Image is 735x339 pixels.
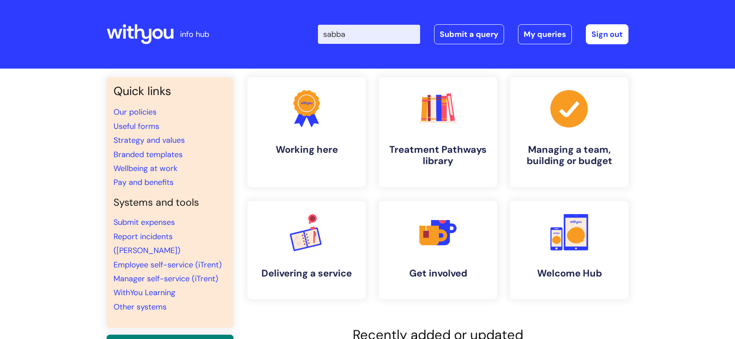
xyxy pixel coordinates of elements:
[180,27,209,41] p: info hub
[434,24,504,44] a: Submit a query
[517,268,621,279] h4: Welcome Hub
[114,287,175,298] a: WithYou Learning
[114,149,183,160] a: Branded templates
[114,217,175,227] a: Submit expenses
[114,135,185,145] a: Strategy and values
[114,107,157,117] a: Our policies
[114,163,177,174] a: Wellbeing at work
[379,77,497,187] a: Treatment Pathways library
[254,144,359,155] h4: Working here
[247,77,366,187] a: Working here
[318,25,420,44] input: Search
[114,84,227,98] h3: Quick links
[510,201,628,299] a: Welcome Hub
[386,144,490,167] h4: Treatment Pathways library
[586,24,628,44] a: Sign out
[114,197,227,209] h4: Systems and tools
[518,24,572,44] a: My queries
[517,144,621,167] h4: Managing a team, building or budget
[247,201,366,299] a: Delivering a service
[114,231,180,256] a: Report incidents ([PERSON_NAME])
[379,201,497,299] a: Get involved
[386,268,490,279] h4: Get involved
[318,24,628,44] div: | -
[114,260,222,270] a: Employee self-service (iTrent)
[114,177,174,188] a: Pay and benefits
[114,121,159,132] a: Useful forms
[114,302,167,312] a: Other systems
[254,268,359,279] h4: Delivering a service
[510,77,628,187] a: Managing a team, building or budget
[114,273,218,284] a: Manager self-service (iTrent)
